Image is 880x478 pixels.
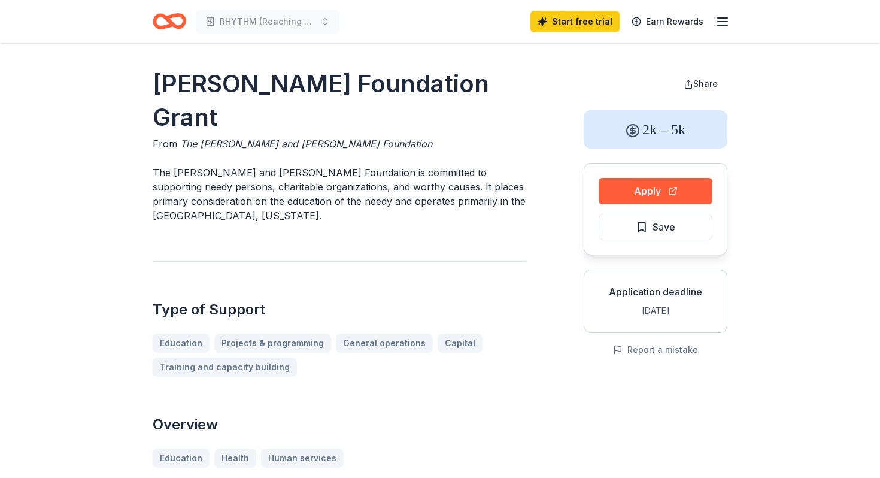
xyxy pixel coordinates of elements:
[196,10,339,34] button: RHYTHM (Reaching Youth Through Music)
[594,304,717,318] div: [DATE]
[674,72,727,96] button: Share
[220,14,315,29] span: RHYTHM (Reaching Youth Through Music)
[599,178,712,204] button: Apply
[153,67,526,134] h1: [PERSON_NAME] Foundation Grant
[530,11,620,32] a: Start free trial
[599,214,712,240] button: Save
[153,137,526,151] div: From
[153,300,526,319] h2: Type of Support
[624,11,711,32] a: Earn Rewards
[653,219,675,235] span: Save
[336,334,433,353] a: General operations
[180,138,432,150] span: The [PERSON_NAME] and [PERSON_NAME] Foundation
[214,334,331,353] a: Projects & programming
[584,110,727,149] div: 2k – 5k
[594,285,717,299] div: Application deadline
[153,7,186,35] a: Home
[613,343,698,357] button: Report a mistake
[153,334,210,353] a: Education
[438,334,483,353] a: Capital
[153,165,526,223] p: The [PERSON_NAME] and [PERSON_NAME] Foundation is committed to supporting needy persons, charitab...
[153,358,297,377] a: Training and capacity building
[153,415,526,434] h2: Overview
[693,78,718,89] span: Share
